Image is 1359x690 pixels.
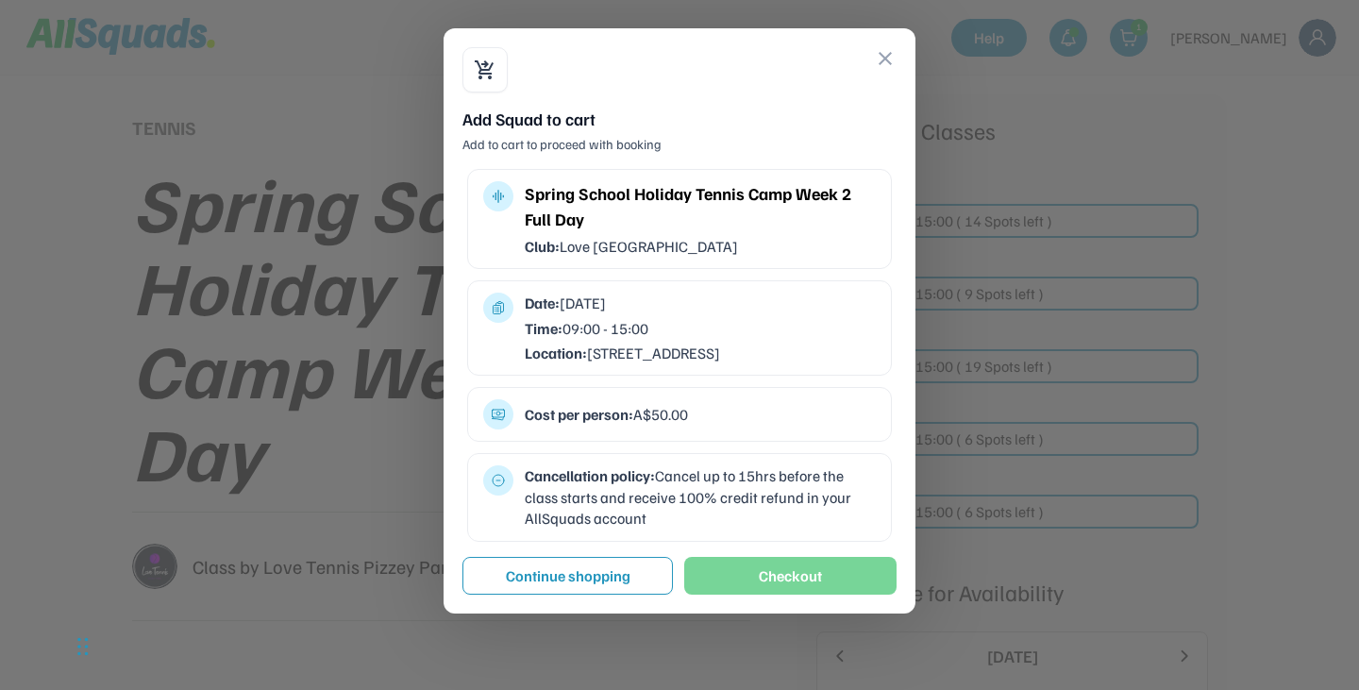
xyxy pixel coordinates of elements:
strong: Time: [525,319,562,338]
strong: Club: [525,237,560,256]
div: [STREET_ADDRESS] [525,343,876,363]
div: Love [GEOGRAPHIC_DATA] [525,236,876,257]
button: Continue shopping [462,557,673,595]
div: Add to cart to proceed with booking [462,135,897,154]
strong: Cancellation policy: [525,466,655,485]
div: 09:00 - 15:00 [525,318,876,339]
div: A$50.00 [525,404,876,425]
button: Checkout [684,557,897,595]
div: Spring School Holiday Tennis Camp Week 2 Full Day [525,181,876,232]
div: Cancel up to 15hrs before the class starts and receive 100% credit refund in your AllSquads account [525,465,876,529]
button: multitrack_audio [491,189,506,204]
div: [DATE] [525,293,876,313]
strong: Location: [525,344,587,362]
strong: Date: [525,294,560,312]
button: close [874,47,897,70]
strong: Cost per person: [525,405,633,424]
button: shopping_cart_checkout [474,59,496,81]
div: Add Squad to cart [462,108,897,131]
